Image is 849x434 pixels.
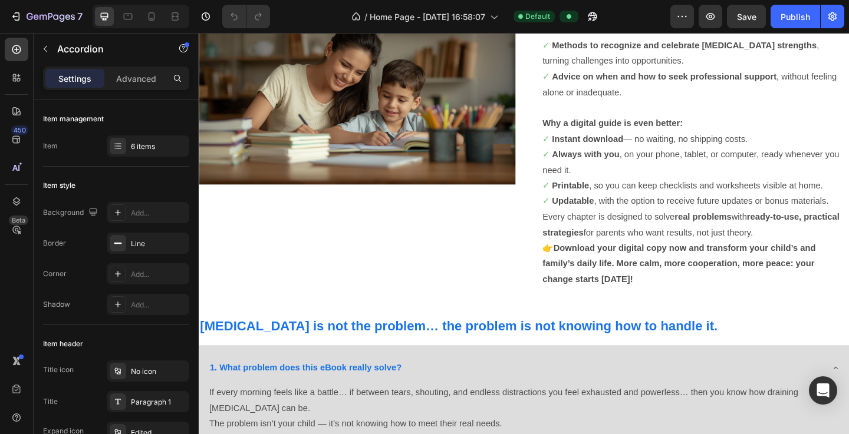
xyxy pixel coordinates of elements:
[43,269,67,279] div: Corner
[131,300,186,310] div: Add...
[43,205,100,221] div: Background
[131,269,186,280] div: Add...
[131,238,186,249] div: Line
[9,216,28,225] div: Beta
[374,229,671,273] strong: Download your digital copy now and transform your child’s and family’s daily life. More calm, mor...
[43,141,58,151] div: Item
[77,9,83,24] p: 7
[374,127,381,137] span: ✓
[374,178,381,188] span: ✓
[131,366,186,377] div: No icon
[809,376,837,405] div: Open Intercom Messenger
[384,8,672,18] strong: Methods to recognize and celebrate [MEDICAL_DATA] strengths
[374,93,526,103] strong: Why a digital guide is even better:
[737,12,756,22] span: Save
[370,11,485,23] span: Home Page - [DATE] 16:58:07
[374,195,697,222] strong: ready-to-use, practical strategies
[12,359,221,369] strong: 1. What problem does this eBook really solve?
[43,114,104,124] div: Item management
[727,5,766,28] button: Save
[374,226,697,277] p: 👉
[11,125,28,135] div: 450
[374,110,381,120] span: ✓
[43,238,66,249] div: Border
[384,42,628,52] strong: Advice on when and how to seek professional support
[364,11,367,23] span: /
[131,397,186,408] div: Paragraph 1
[384,110,462,120] strong: Instant download
[43,299,70,310] div: Shadow
[116,72,156,85] p: Advanced
[781,11,810,23] div: Publish
[374,192,697,226] p: Every chapter is designed to solve with for parents who want results, not just theory.
[5,5,88,28] button: 7
[43,180,75,191] div: Item style
[43,396,58,407] div: Title
[374,42,381,52] span: ✓
[131,141,186,152] div: 6 items
[222,5,270,28] div: Undo/Redo
[1,310,564,326] strong: [MEDICAL_DATA] is not the problem… the problem is not knowing how to handle it.
[384,161,424,171] strong: Printable
[518,195,580,205] strong: real problems
[58,72,91,85] p: Settings
[43,339,83,349] div: Item header
[199,33,849,434] iframe: Design area
[43,365,74,375] div: Title icon
[374,90,697,192] p: — no waiting, no shipping costs. , on your phone, tablet, or computer, ready whenever you need it...
[525,11,550,22] span: Default
[131,208,186,218] div: Add...
[384,127,457,137] strong: Always with you
[374,161,381,171] span: ✓
[771,5,820,28] button: Publish
[384,178,429,188] strong: Updatable
[57,42,157,56] p: Accordion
